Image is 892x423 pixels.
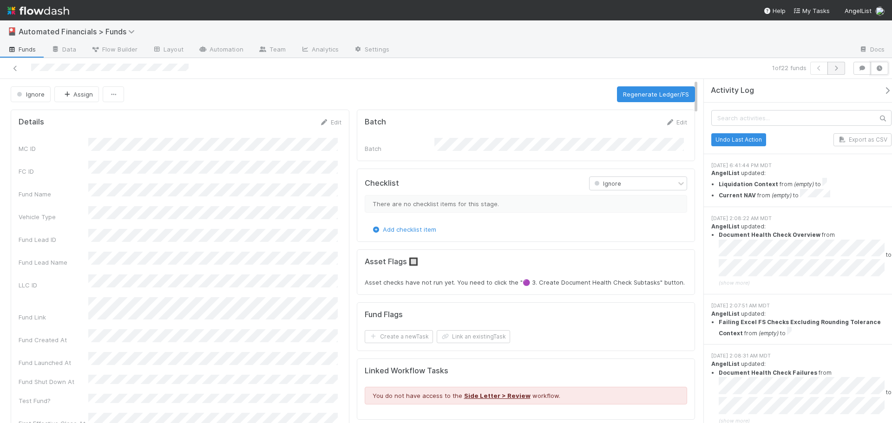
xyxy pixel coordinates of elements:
button: Assign [54,86,99,102]
div: Vehicle Type [19,212,88,221]
div: Test Fund? [19,396,88,405]
h5: Fund Flags [365,310,403,319]
strong: Document Health Check Overview [719,231,820,238]
a: Add checklist item [372,226,436,233]
li: from to [719,178,892,189]
div: Fund Lead Name [19,258,88,267]
button: Regenerate Ledger/FS [617,86,695,102]
span: Activity Log [711,86,754,95]
div: FC ID [19,167,88,176]
button: Link an existingTask [437,330,510,343]
input: Search activities... [711,110,892,126]
h5: Linked Workflow Tasks [365,366,688,376]
img: logo-inverted-e16ddd16eac7371096b0.svg [7,3,69,19]
a: Side Letter > Review [464,392,531,399]
button: Undo Last Action [711,133,766,146]
strong: AngelList [711,310,740,317]
strong: Liquidation Context [719,181,778,188]
h5: Asset Flags 🔲 [365,257,688,267]
a: My Tasks [793,6,830,15]
div: updated: [711,310,892,338]
a: Edit [320,118,341,126]
span: 1 of 22 funds [772,63,807,72]
em: (empty) [759,330,779,337]
img: avatar_574f8970-b283-40ff-a3d7-26909d9947cc.png [875,7,885,16]
div: You do not have access to the workflow. [365,387,688,404]
h5: Details [19,117,44,127]
em: (empty) [794,181,814,188]
div: Fund Name [19,189,88,199]
summary: Document Health Check Overview from to (show more) [719,231,892,287]
span: Ignore [592,180,621,187]
a: Settings [346,43,397,58]
a: Team [251,43,293,58]
span: Funds [7,45,36,54]
div: Fund Shut Down At [19,377,88,386]
h5: Checklist [365,179,399,188]
li: from to [719,318,892,338]
div: Help [763,6,786,15]
span: My Tasks [793,7,830,14]
strong: AngelList [711,223,740,230]
span: Asset checks have not run yet. You need to click the "🟣 3. Create Document Health Check Subtasks"... [365,279,685,286]
a: Automation [191,43,251,58]
span: AngelList [845,7,872,14]
em: (empty) [772,192,792,199]
strong: Document Health Check Failures [719,369,817,376]
strong: Failing Excel FS Checks Excluding Rounding Tolerance Context [719,319,881,337]
div: updated: [711,222,892,287]
h5: Batch [365,117,386,127]
a: Data [44,43,84,58]
div: Fund Created At [19,335,88,345]
div: Fund Launched At [19,358,88,367]
span: Ignore [15,91,45,98]
div: updated: [711,169,892,200]
div: Fund Link [19,312,88,322]
a: Layout [145,43,191,58]
span: (show more) [719,280,750,286]
div: Batch [365,144,434,153]
span: 🎴 [7,27,17,35]
button: Ignore [11,86,51,102]
a: Analytics [293,43,346,58]
li: from to [719,189,892,200]
a: Edit [665,118,687,126]
div: [DATE] 2:08:31 AM MDT [711,352,892,360]
span: Automated Financials > Funds [19,27,139,36]
div: [DATE] 2:08:22 AM MDT [711,215,892,222]
strong: Current NAV [719,192,756,199]
a: Docs [852,43,892,58]
div: LLC ID [19,280,88,290]
strong: AngelList [711,169,740,176]
div: MC ID [19,144,88,153]
div: [DATE] 2:07:51 AM MDT [711,302,892,310]
div: There are no checklist items for this stage. [365,195,688,213]
div: [DATE] 6:41:44 PM MDT [711,162,892,169]
button: Create a newTask [365,330,433,343]
div: Fund Lead ID [19,235,88,244]
a: Flow Builder [84,43,145,58]
strong: AngelList [711,360,740,367]
button: Export as CSV [833,133,892,146]
span: Flow Builder [91,45,138,54]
